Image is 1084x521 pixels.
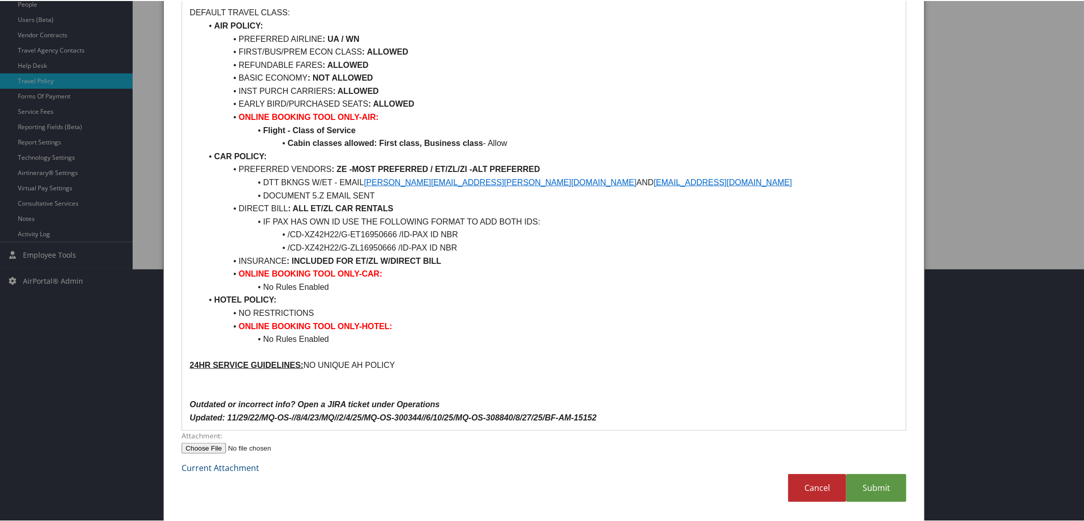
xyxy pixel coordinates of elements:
a: [EMAIL_ADDRESS][DOMAIN_NAME] [654,177,792,186]
strong: : ALLOWED [333,86,379,94]
li: DOCUMENT 5.Z EMAIL SENT [202,188,898,202]
p: DEFAULT TRAVEL CLASS: [190,5,898,18]
strong: AIR POLICY: [214,20,263,29]
a: Submit [846,473,906,501]
strong: : NOT ALLOWED [308,72,373,81]
strong: : [362,46,365,55]
p: NO UNIQUE AH POLICY [190,358,898,371]
strong: : [287,256,289,264]
em: Outdated or incorrect info? Open a JIRA ticket under Operations [190,399,440,408]
strong: CAR POLICY: [214,151,267,160]
strong: : ZE -MOST PREFERRED / ET/ZL/ZI -ALT PREFERRED [332,164,540,172]
li: FIRST/BUS/PREM ECON CLASS [202,44,898,58]
li: DTT BKNGS W/ET - EMAIL AND [202,175,898,188]
strong: ONLINE BOOKING TOOL ONLY-CAR: [239,268,383,277]
li: PREFERRED VENDORS [202,162,898,175]
strong: ONLINE BOOKING TOOL ONLY-HOTEL: [239,321,392,330]
strong: Cabin classes allowed: First class, Business class [288,138,483,146]
strong: ONLINE BOOKING TOOL ONLY-AIR: [239,112,379,120]
li: IF PAX HAS OWN ID USE THE FOLLOWING FORMAT TO ADD BOTH IDS: [202,214,898,228]
li: - Allow [202,136,898,149]
strong: INCLUDED FOR ET/ZL W/DIRECT BILL [292,256,441,264]
li: EARLY BIRD/PURCHASED SEATS [202,96,898,110]
u: 24HR SERVICE GUIDELINES: [190,360,304,368]
strong: Flight - Class of Service [263,125,356,134]
label: Attachment: [182,430,906,440]
li: REFUNDABLE FARES [202,58,898,71]
li: PREFERRED AIRLINE [202,32,898,45]
strong: : UA / WN [322,34,359,42]
strong: : ALLOWED [322,60,368,68]
li: NO RESTRICTIONS [202,306,898,319]
strong: : ALLOWED [368,98,414,107]
li: /CD-XZ42H22/G-ZL16950666 /ID-PAX ID NBR [202,240,898,254]
strong: HOTEL POLICY: [214,294,276,303]
li: No Rules Enabled [202,332,898,345]
a: Current Attachment [182,461,259,473]
li: No Rules Enabled [202,280,898,293]
strong: : ALL ET/ZL CAR RENTALS [288,203,394,212]
em: Updated: 11/29/22/MQ-OS-//8/4/23/MQ//2/4/25/MQ-OS-300344//6/10/25/MQ-OS-308840/8/27/25/BF-AM-15152 [190,412,597,421]
a: Cancel [788,473,846,501]
li: /CD-XZ42H22/G-ET16950666 /ID-PAX ID NBR [202,227,898,240]
li: BASIC ECONOMY [202,70,898,84]
strong: ALLOWED [367,46,409,55]
a: [PERSON_NAME][EMAIL_ADDRESS][PERSON_NAME][DOMAIN_NAME] [364,177,637,186]
li: INST PURCH CARRIERS [202,84,898,97]
li: INSURANCE [202,254,898,267]
li: DIRECT BILL [202,201,898,214]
